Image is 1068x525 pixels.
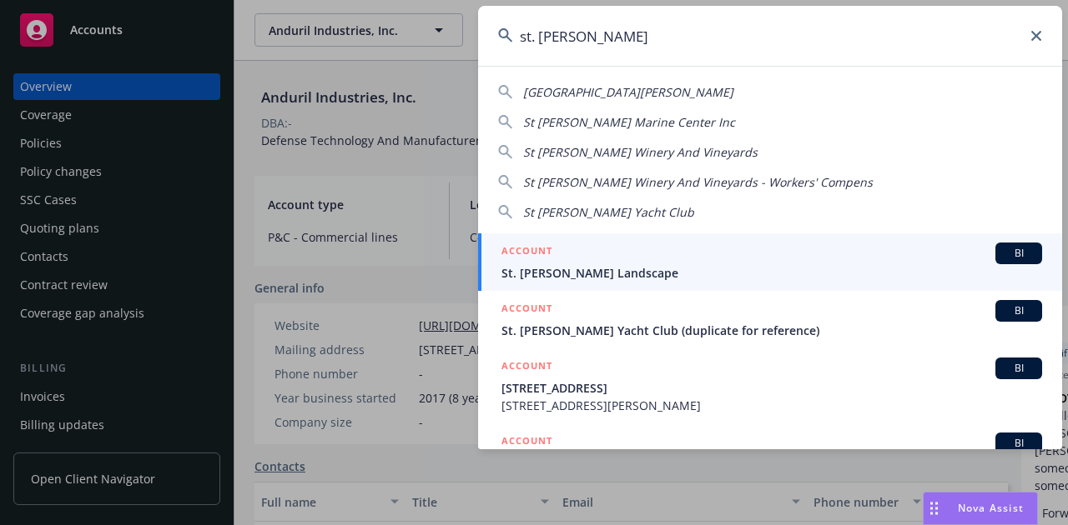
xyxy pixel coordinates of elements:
[924,492,945,524] div: Drag to move
[478,423,1062,481] a: ACCOUNTBI
[478,233,1062,291] a: ACCOUNTBISt. [PERSON_NAME] Landscape
[501,432,552,452] h5: ACCOUNT
[478,6,1062,66] input: Search...
[1002,303,1035,318] span: BI
[523,174,873,190] span: St [PERSON_NAME] Winery And Vineyards - Workers' Compens
[501,264,1042,282] span: St. [PERSON_NAME] Landscape
[523,84,733,100] span: [GEOGRAPHIC_DATA][PERSON_NAME]
[501,322,1042,339] span: St. [PERSON_NAME] Yacht Club (duplicate for reference)
[923,492,1038,525] button: Nova Assist
[501,300,552,320] h5: ACCOUNT
[501,242,552,262] h5: ACCOUNT
[501,397,1042,414] span: [STREET_ADDRESS][PERSON_NAME]
[1002,246,1035,261] span: BI
[1002,436,1035,451] span: BI
[958,501,1024,515] span: Nova Assist
[523,114,735,130] span: St [PERSON_NAME] Marine Center Inc
[501,379,1042,397] span: [STREET_ADDRESS]
[523,144,758,160] span: St [PERSON_NAME] Winery And Vineyards
[523,204,694,220] span: St [PERSON_NAME] Yacht Club
[1002,361,1035,376] span: BI
[478,348,1062,423] a: ACCOUNTBI[STREET_ADDRESS][STREET_ADDRESS][PERSON_NAME]
[501,357,552,377] h5: ACCOUNT
[478,291,1062,348] a: ACCOUNTBISt. [PERSON_NAME] Yacht Club (duplicate for reference)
